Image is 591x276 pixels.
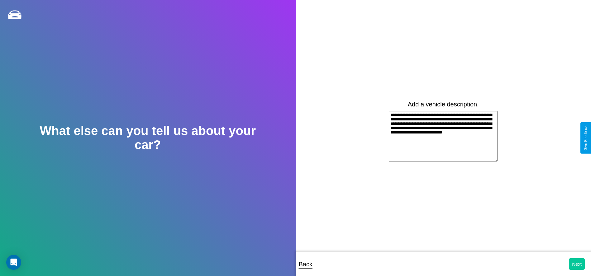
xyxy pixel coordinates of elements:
[299,259,312,270] p: Back
[408,101,479,108] label: Add a vehicle description.
[584,125,588,151] div: Give Feedback
[569,258,585,270] button: Next
[6,255,21,270] div: Open Intercom Messenger
[30,124,266,152] h2: What else can you tell us about your car?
